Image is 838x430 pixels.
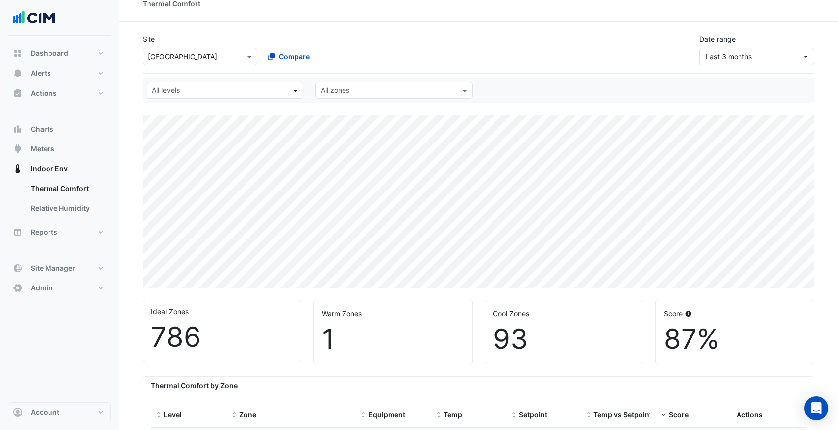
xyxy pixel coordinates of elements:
[8,258,111,278] button: Site Manager
[31,144,54,154] span: Meters
[23,198,111,218] a: Relative Humidity
[699,34,736,44] label: Date range
[444,410,462,419] span: Temp
[279,51,310,62] span: Compare
[13,144,23,154] app-icon: Meters
[31,124,53,134] span: Charts
[664,323,806,356] div: 87%
[8,179,111,222] div: Indoor Env
[31,227,57,237] span: Reports
[151,306,293,317] div: Ideal Zones
[13,124,23,134] app-icon: Charts
[804,396,828,420] div: Open Intercom Messenger
[13,68,23,78] app-icon: Alerts
[8,63,111,83] button: Alerts
[322,308,464,319] div: Warm Zones
[31,283,53,293] span: Admin
[519,410,547,419] span: Setpoint
[12,8,56,28] img: Company Logo
[150,85,180,97] div: All levels
[31,263,75,273] span: Site Manager
[664,308,806,319] div: Score
[8,402,111,422] button: Account
[13,227,23,237] app-icon: Reports
[8,278,111,298] button: Admin
[368,410,405,419] span: Equipment
[31,68,51,78] span: Alerts
[699,48,814,65] button: Last 3 months
[31,164,68,174] span: Indoor Env
[8,83,111,103] button: Actions
[13,263,23,273] app-icon: Site Manager
[239,410,256,419] span: Zone
[8,159,111,179] button: Indoor Env
[669,410,689,419] span: Score
[13,283,23,293] app-icon: Admin
[151,321,293,354] div: 786
[322,323,464,356] div: 1
[31,48,68,58] span: Dashboard
[8,222,111,242] button: Reports
[8,44,111,63] button: Dashboard
[13,88,23,98] app-icon: Actions
[164,410,182,419] span: Level
[493,323,635,356] div: 93
[8,119,111,139] button: Charts
[493,308,635,319] div: Cool Zones
[737,410,763,419] span: Actions
[151,382,238,390] b: Thermal Comfort by Zone
[319,85,349,97] div: All zones
[593,410,652,419] span: Temp vs Setpoint
[143,34,155,44] label: Site
[8,139,111,159] button: Meters
[23,179,111,198] a: Thermal Comfort
[706,52,752,61] span: 01 May 25 - 31 Jul 25
[261,48,316,65] button: Compare
[13,48,23,58] app-icon: Dashboard
[31,407,59,417] span: Account
[13,164,23,174] app-icon: Indoor Env
[31,88,57,98] span: Actions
